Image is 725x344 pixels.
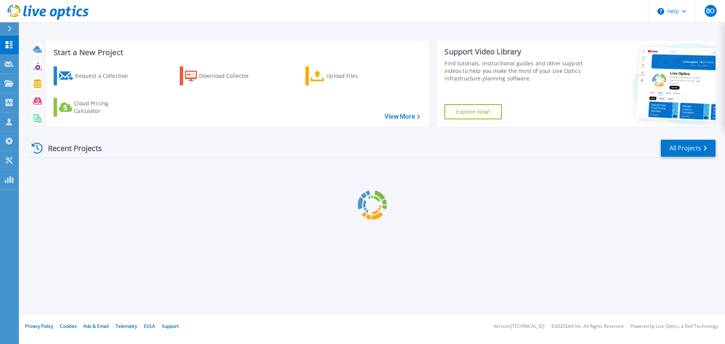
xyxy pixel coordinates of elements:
a: Upload Files [305,66,390,85]
a: All Projects [661,140,716,157]
li: Powered by Live Optics, a Dell Technology [630,324,718,329]
a: Support [162,323,179,329]
div: Download Collector [199,68,259,83]
span: BO [706,8,714,14]
h3: Start a New Project [54,48,420,57]
div: Upload Files [326,68,387,83]
a: Cookies [60,323,77,329]
div: Find tutorials, instructional guides and other support videos to help you make the most of your L... [444,60,586,82]
a: Ads & Email [83,323,109,329]
a: EULA [144,323,155,329]
div: Recent Projects [29,139,112,157]
a: Explore Now! [444,104,502,119]
li: Version: [TECHNICAL_ID] [494,324,545,329]
li: © 2025 Dell Inc. All Rights Reserved [551,324,623,329]
a: Download Collector [180,66,264,85]
a: Cloud Pricing Calculator [54,98,138,117]
div: Support Video Library [444,47,586,57]
div: Cloud Pricing Calculator [74,100,134,115]
a: View More [385,113,420,120]
div: Request a Collection [75,68,136,83]
a: Telemetry [116,323,137,329]
a: Request a Collection [54,66,138,85]
a: Privacy Policy [25,323,53,329]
